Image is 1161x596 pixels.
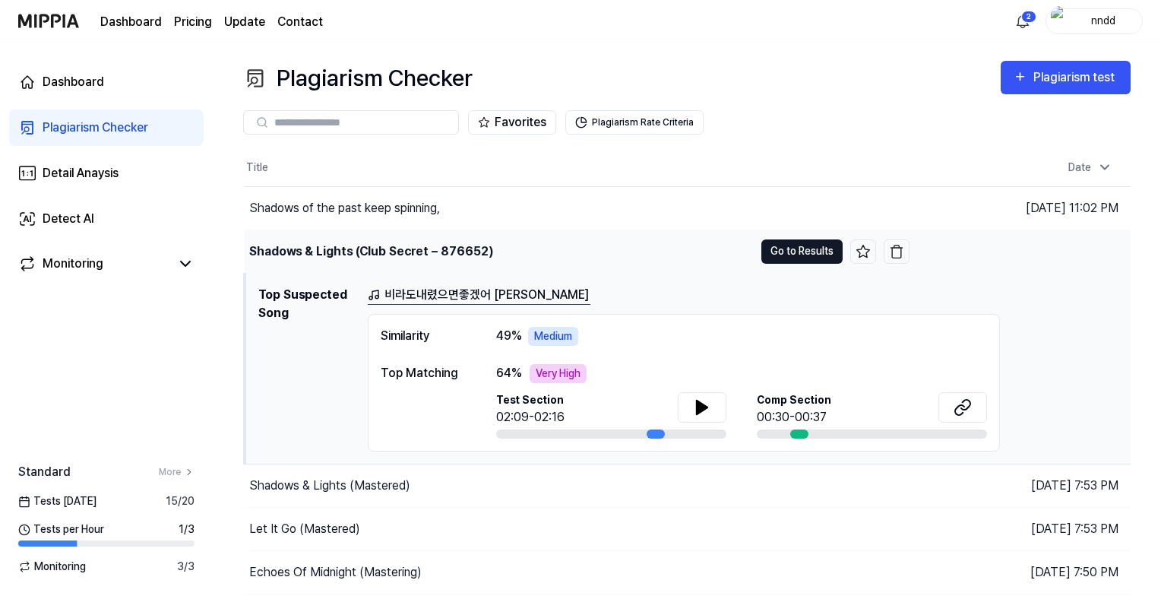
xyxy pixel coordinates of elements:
[1062,155,1118,180] div: Date
[381,327,466,346] div: Similarity
[179,521,195,537] span: 1 / 3
[1021,11,1036,23] div: 2
[1011,9,1035,33] button: 알림2
[1033,68,1118,87] div: Plagiarism test
[166,493,195,509] span: 15 / 20
[1051,6,1069,36] img: profile
[249,563,422,582] div: Echoes Of Midnight (Mastering)
[9,64,204,100] a: Dashboard
[565,110,704,135] button: Plagiarism Rate Criteria
[528,327,578,346] div: Medium
[910,550,1131,594] td: [DATE] 7:50 PM
[18,255,170,273] a: Monitoring
[43,210,94,228] div: Detect AI
[100,13,162,31] a: Dashboard
[159,465,195,479] a: More
[249,243,493,261] div: Shadows & Lights (Club Secret – 876652)
[468,110,556,135] button: Favorites
[757,392,831,408] span: Comp Section
[249,477,410,495] div: Shadows & Lights (Mastered)
[496,392,565,408] span: Test Section
[910,507,1131,550] td: [DATE] 7:53 PM
[277,13,323,31] a: Contact
[761,239,843,264] button: Go to Results
[224,13,265,31] a: Update
[18,493,96,509] span: Tests [DATE]
[1014,12,1032,30] img: 알림
[18,521,104,537] span: Tests per Hour
[496,408,565,426] div: 02:09-02:16
[1074,12,1133,29] div: nndd
[43,73,104,91] div: Dashboard
[43,255,103,273] div: Monitoring
[368,286,590,305] a: 비라도내렸으면좋겠어 [PERSON_NAME]
[243,61,473,95] div: Plagiarism Checker
[1001,61,1131,94] button: Plagiarism test
[496,364,522,382] span: 64 %
[757,408,831,426] div: 00:30-00:37
[174,13,212,31] button: Pricing
[43,164,119,182] div: Detail Anaysis
[889,244,904,259] img: delete
[910,230,1131,273] td: [DATE] 10:57 PM
[910,464,1131,507] td: [DATE] 7:53 PM
[249,199,440,217] div: Shadows of the past keep spinning,
[258,286,356,452] h1: Top Suspected Song
[249,520,360,538] div: Let It Go (Mastered)
[177,559,195,575] span: 3 / 3
[1046,8,1143,34] button: profilenndd
[910,186,1131,230] td: [DATE] 11:02 PM
[381,364,466,382] div: Top Matching
[530,364,587,383] div: Very High
[43,119,148,137] div: Plagiarism Checker
[496,327,522,345] span: 49 %
[9,109,204,146] a: Plagiarism Checker
[245,150,910,186] th: Title
[18,559,86,575] span: Monitoring
[9,201,204,237] a: Detect AI
[18,463,71,481] span: Standard
[9,155,204,192] a: Detail Anaysis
